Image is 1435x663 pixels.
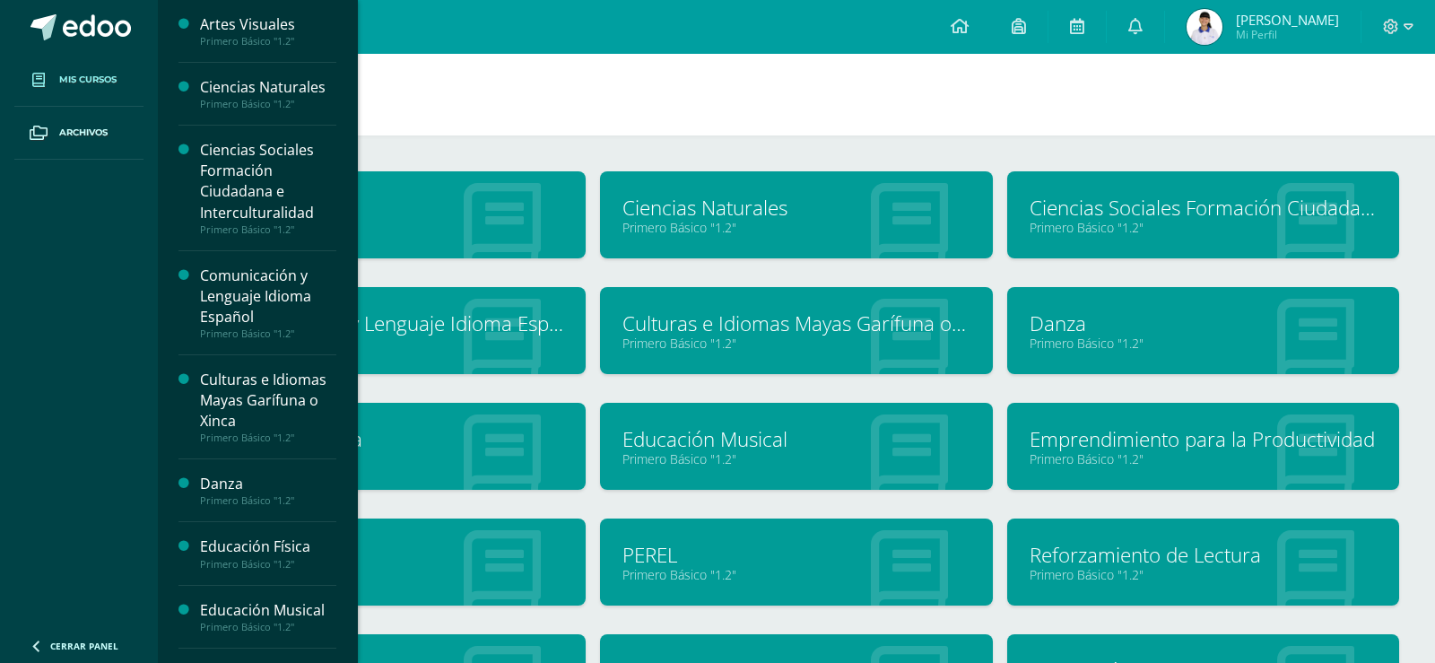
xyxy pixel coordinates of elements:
[200,327,336,340] div: Primero Básico "1.2"
[14,54,143,107] a: Mis cursos
[216,310,563,337] a: Comunicación y Lenguaje Idioma Español
[200,370,336,432] div: Culturas e Idiomas Mayas Garífuna o Xinca
[622,194,970,222] a: Ciencias Naturales
[1030,194,1377,222] a: Ciencias Sociales Formación Ciudadana e Interculturalidad
[59,73,117,87] span: Mis cursos
[200,266,336,340] a: Comunicación y Lenguaje Idioma EspañolPrimero Básico "1.2"
[200,600,336,633] a: Educación MusicalPrimero Básico "1.2"
[1030,335,1377,352] a: Primero Básico "1.2"
[200,474,336,507] a: DanzaPrimero Básico "1.2"
[1030,566,1377,583] a: Primero Básico "1.2"
[216,450,563,467] a: Primero Básico "1.2"
[200,621,336,633] div: Primero Básico "1.2"
[59,126,108,140] span: Archivos
[200,537,336,557] div: Educación Física
[1187,9,1222,45] img: a870b3e5c06432351c4097df98eac26b.png
[216,335,563,352] a: Primero Básico "1.2"
[200,223,336,236] div: Primero Básico "1.2"
[622,310,970,337] a: Culturas e Idiomas Mayas Garífuna o Xinca
[200,77,336,98] div: Ciencias Naturales
[200,432,336,444] div: Primero Básico "1.2"
[200,77,336,110] a: Ciencias NaturalesPrimero Básico "1.2"
[216,194,563,222] a: Artes Visuales
[200,266,336,327] div: Comunicación y Lenguaje Idioma Español
[200,494,336,507] div: Primero Básico "1.2"
[1030,450,1377,467] a: Primero Básico "1.2"
[216,566,563,583] a: Primero Básico "1.2"
[216,425,563,453] a: Educación Física
[200,35,336,48] div: Primero Básico "1.2"
[50,640,118,652] span: Cerrar panel
[1030,310,1377,337] a: Danza
[1236,27,1339,42] span: Mi Perfil
[200,98,336,110] div: Primero Básico "1.2"
[622,566,970,583] a: Primero Básico "1.2"
[200,537,336,570] a: Educación FísicaPrimero Básico "1.2"
[200,140,336,222] div: Ciencias Sociales Formación Ciudadana e Interculturalidad
[1030,219,1377,236] a: Primero Básico "1.2"
[200,14,336,35] div: Artes Visuales
[622,541,970,569] a: PEREL
[200,140,336,235] a: Ciencias Sociales Formación Ciudadana e InterculturalidadPrimero Básico "1.2"
[200,14,336,48] a: Artes VisualesPrimero Básico "1.2"
[200,474,336,494] div: Danza
[1030,425,1377,453] a: Emprendimiento para la Productividad
[622,450,970,467] a: Primero Básico "1.2"
[1030,541,1377,569] a: Reforzamiento de Lectura
[200,558,336,571] div: Primero Básico "1.2"
[200,370,336,444] a: Culturas e Idiomas Mayas Garífuna o XincaPrimero Básico "1.2"
[622,425,970,453] a: Educación Musical
[622,335,970,352] a: Primero Básico "1.2"
[1236,11,1339,29] span: [PERSON_NAME]
[216,541,563,569] a: Matemáticas
[14,107,143,160] a: Archivos
[622,219,970,236] a: Primero Básico "1.2"
[216,219,563,236] a: Primero Básico "1.2"
[200,600,336,621] div: Educación Musical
